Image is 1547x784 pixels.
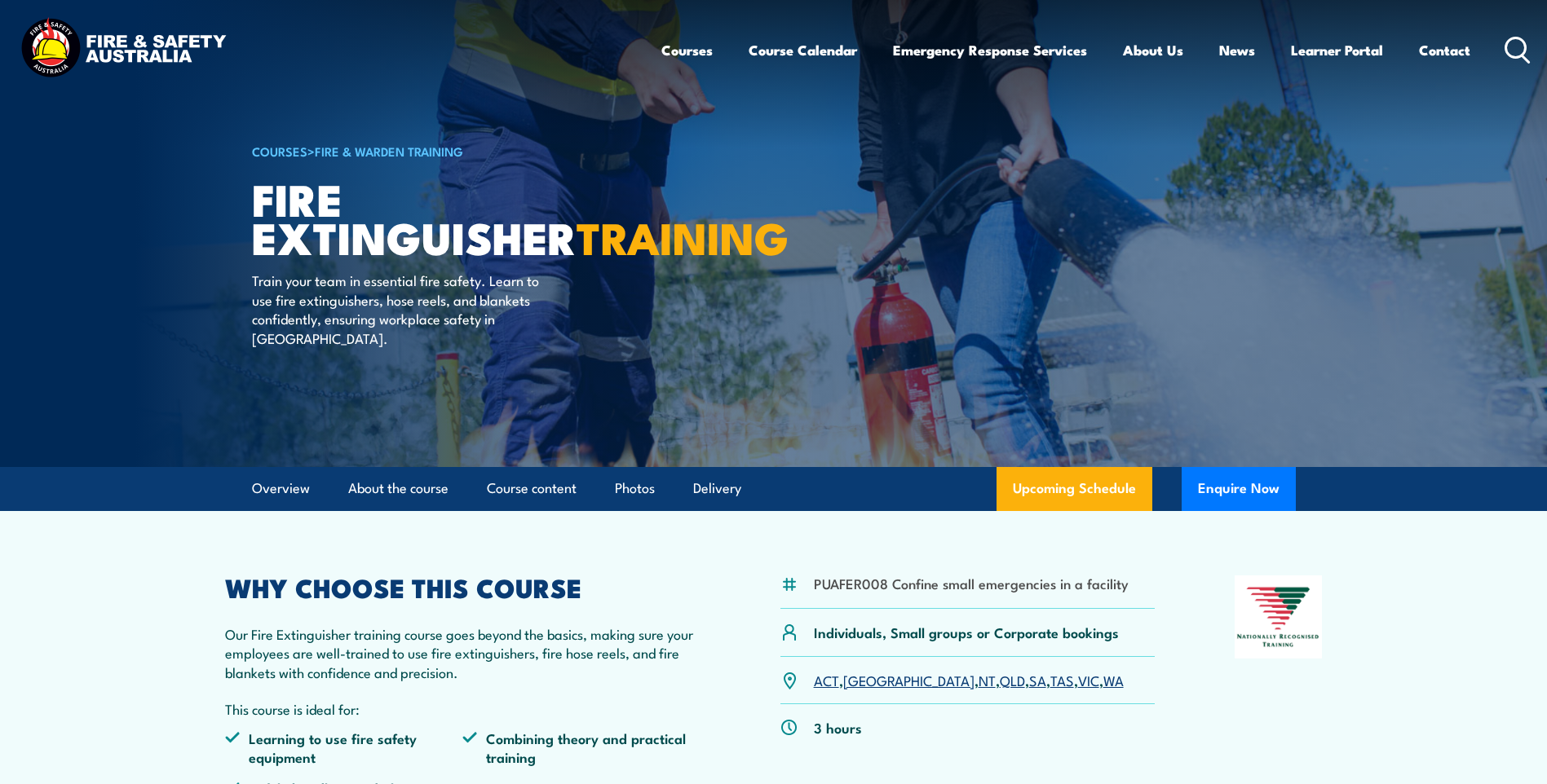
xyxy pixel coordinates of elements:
p: Train your team in essential fire safety. Learn to use fire extinguishers, hose reels, and blanke... [252,271,550,347]
a: Fire & Warden Training [315,142,463,160]
li: Combining theory and practical training [462,729,701,767]
h2: WHY CHOOSE THIS COURSE [225,575,701,598]
a: Course content [487,467,577,510]
a: Courses [661,29,713,72]
strong: TRAINING [577,202,789,270]
p: This course is ideal for: [225,699,701,718]
p: Individuals, Small groups or Corporate bookings [814,623,1119,641]
a: Learner Portal [1291,29,1383,72]
button: Enquire Now [1182,467,1296,511]
a: Delivery [693,467,741,510]
p: Our Fire Extinguisher training course goes beyond the basics, making sure your employees are well... [225,624,701,681]
a: TAS [1050,670,1074,689]
a: NT [979,670,996,689]
a: Upcoming Schedule [997,467,1152,511]
img: Nationally Recognised Training logo. [1235,575,1323,658]
h6: > [252,141,655,161]
a: About the course [348,467,449,510]
a: Photos [615,467,655,510]
a: Contact [1419,29,1470,72]
a: WA [1103,670,1124,689]
a: COURSES [252,142,307,160]
a: Overview [252,467,310,510]
li: Learning to use fire safety equipment [225,729,463,767]
a: Emergency Response Services [893,29,1087,72]
li: PUAFER008 Confine small emergencies in a facility [814,574,1129,592]
h1: Fire Extinguisher [252,179,655,255]
a: SA [1029,670,1046,689]
a: QLD [1000,670,1025,689]
a: About Us [1123,29,1183,72]
p: , , , , , , , [814,671,1124,689]
a: Course Calendar [749,29,857,72]
a: News [1219,29,1255,72]
p: 3 hours [814,718,862,737]
a: VIC [1078,670,1099,689]
a: ACT [814,670,839,689]
a: [GEOGRAPHIC_DATA] [843,670,975,689]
